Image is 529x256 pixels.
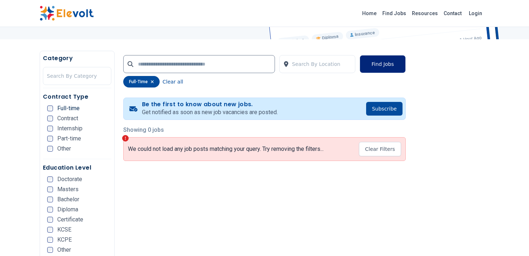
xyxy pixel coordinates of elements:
[47,105,53,111] input: Full-time
[57,247,71,253] span: Other
[57,197,79,202] span: Bachelor
[40,6,94,21] img: Elevolt
[57,237,72,243] span: KCPE
[123,126,406,134] p: Showing 0 jobs
[47,227,53,233] input: KCSE
[47,176,53,182] input: Doctorate
[57,116,78,121] span: Contract
[142,101,278,108] h4: Be the first to know about new jobs.
[366,102,403,116] button: Subscribe
[57,207,78,212] span: Diploma
[47,126,53,131] input: Internship
[57,146,71,152] span: Other
[47,136,53,142] input: Part-time
[359,142,401,156] button: Clear Filters
[123,76,160,87] div: full-time
[47,197,53,202] input: Bachelor
[47,146,53,152] input: Other
[47,237,53,243] input: KCPE
[163,76,183,87] button: Clear all
[47,207,53,212] input: Diploma
[57,126,83,131] span: Internship
[57,105,80,111] span: Full-time
[57,187,79,192] span: Masters
[47,187,53,192] input: Masters
[359,8,379,19] a: Home
[379,8,409,19] a: Find Jobs
[43,93,111,101] h5: Contract Type
[409,8,441,19] a: Resources
[57,227,71,233] span: KCSE
[441,8,464,19] a: Contact
[43,54,111,63] h5: Category
[142,108,278,117] p: Get notified as soon as new job vacancies are posted.
[360,55,406,73] button: Find Jobs
[47,116,53,121] input: Contract
[493,221,529,256] iframe: Chat Widget
[464,6,486,21] a: Login
[47,247,53,253] input: Other
[43,163,111,172] h5: Education Level
[57,176,82,182] span: Doctorate
[128,145,324,153] p: We could not load any job posts matching your query. Try removing the filters...
[57,136,81,142] span: Part-time
[57,217,83,223] span: Certificate
[47,217,53,223] input: Certificate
